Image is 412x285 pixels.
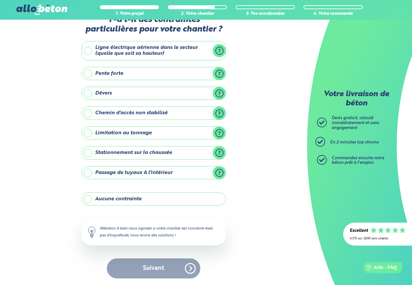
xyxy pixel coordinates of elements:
[82,41,226,60] label: Ligne électrique aérienne dans le secteur (quelle que soit sa hauteur)
[82,192,226,206] label: Aucune contrainte
[100,11,159,16] div: 1. Votre projet
[304,11,363,16] div: 4. Votre commande
[82,146,226,159] label: Stationnement sur la chaussée
[236,11,295,16] div: 3. Vos coordonnées
[82,67,226,80] label: Pente forte
[82,166,226,179] label: Passage de tuyaux à l'intérieur
[168,11,227,16] div: 2. Votre chantier
[82,87,226,100] label: Dévers
[354,259,405,278] iframe: Help widget launcher
[82,106,226,120] label: Chemin d'accès non stabilisé
[16,5,67,15] img: allobéton
[82,219,226,245] div: Attention à bien nous signaler si votre chantier est concerné mais pas d'inquiétude, nous avons d...
[82,126,226,140] label: Limitation au tonnage
[82,15,226,34] label: Y-a t-il des contraintes particulières pour votre chantier ?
